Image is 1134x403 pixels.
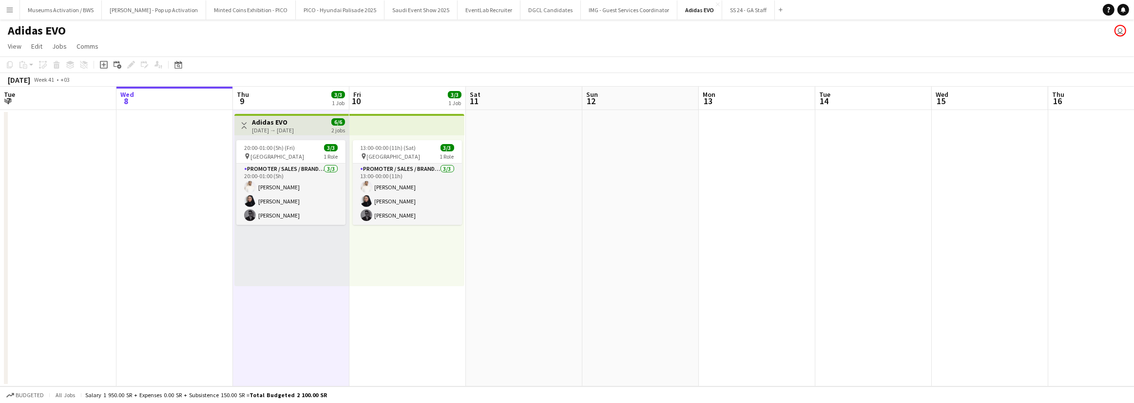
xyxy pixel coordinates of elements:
[5,390,45,401] button: Budgeted
[384,0,458,19] button: Saudi Event Show 2025
[331,118,345,126] span: 6/6
[448,91,461,98] span: 3/3
[237,90,249,99] span: Thu
[1051,95,1064,107] span: 16
[331,126,345,134] div: 2 jobs
[119,95,134,107] span: 8
[353,140,462,225] app-job-card: 13:00-00:00 (11h) (Sat)3/3 [GEOGRAPHIC_DATA]1 RolePromoter / Sales / Brand Ambassador3/313:00-00:...
[352,95,361,107] span: 10
[331,91,345,98] span: 3/3
[236,140,346,225] app-job-card: 20:00-01:00 (5h) (Fri)3/3 [GEOGRAPHIC_DATA]1 RolePromoter / Sales / Brand Ambassador3/320:00-01:0...
[73,40,102,53] a: Comms
[8,75,30,85] div: [DATE]
[77,42,98,51] span: Comms
[1115,25,1126,37] app-user-avatar: Salman AlQurni
[102,0,206,19] button: [PERSON_NAME] - Pop up Activation
[367,153,421,160] span: [GEOGRAPHIC_DATA]
[54,391,77,399] span: All jobs
[468,95,481,107] span: 11
[470,90,481,99] span: Sat
[32,76,57,83] span: Week 41
[441,144,454,151] span: 3/3
[448,99,461,107] div: 1 Job
[703,90,715,99] span: Mon
[250,153,304,160] span: [GEOGRAPHIC_DATA]
[85,391,327,399] div: Salary 1 950.00 SR + Expenses 0.00 SR + Subsistence 150.00 SR =
[31,42,42,51] span: Edit
[361,144,416,151] span: 13:00-00:00 (11h) (Sat)
[1052,90,1064,99] span: Thu
[236,164,346,225] app-card-role: Promoter / Sales / Brand Ambassador3/320:00-01:00 (5h)[PERSON_NAME][PERSON_NAME][PERSON_NAME]
[440,153,454,160] span: 1 Role
[353,164,462,225] app-card-role: Promoter / Sales / Brand Ambassador3/313:00-00:00 (11h)[PERSON_NAME][PERSON_NAME][PERSON_NAME]
[60,76,70,83] div: +03
[934,95,948,107] span: 15
[677,0,722,19] button: Adidas EVO
[324,153,338,160] span: 1 Role
[52,42,67,51] span: Jobs
[16,392,44,399] span: Budgeted
[120,90,134,99] span: Wed
[818,95,830,107] span: 14
[936,90,948,99] span: Wed
[244,144,295,151] span: 20:00-01:00 (5h) (Fri)
[235,95,249,107] span: 9
[458,0,520,19] button: EventLab Recruiter
[296,0,384,19] button: PICO - Hyundai Palisade 2025
[353,90,361,99] span: Fri
[332,99,345,107] div: 1 Job
[48,40,71,53] a: Jobs
[585,95,598,107] span: 12
[2,95,15,107] span: 7
[819,90,830,99] span: Tue
[722,0,775,19] button: SS 24 - GA Staff
[4,90,15,99] span: Tue
[27,40,46,53] a: Edit
[206,0,296,19] button: Minted Coins Exhibition - PICO
[20,0,102,19] button: Museums Activation / BWS
[8,23,66,38] h1: Adidas EVO
[324,144,338,151] span: 3/3
[8,42,21,51] span: View
[586,90,598,99] span: Sun
[252,127,294,134] div: [DATE] → [DATE]
[4,40,25,53] a: View
[520,0,581,19] button: DGCL Candidates
[581,0,677,19] button: IMG - Guest Services Coordinator
[701,95,715,107] span: 13
[250,391,327,399] span: Total Budgeted 2 100.00 SR
[252,118,294,127] h3: Adidas EVO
